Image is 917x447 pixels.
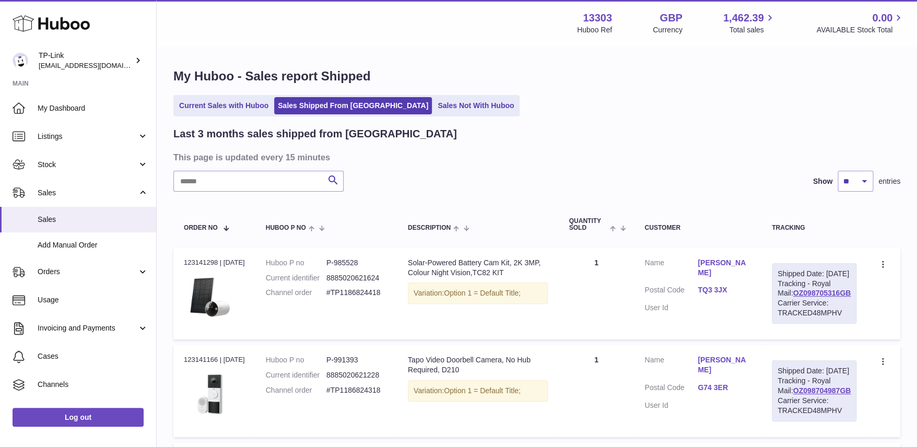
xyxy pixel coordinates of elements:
div: 123141298 | [DATE] [184,258,245,267]
div: Solar-Powered Battery Cam Kit, 2K 3MP, Colour Night Vision,TC82 KIT [408,258,548,278]
div: Tracking - Royal Mail: [772,263,856,324]
dt: Channel order [266,288,326,298]
dd: 8885020621228 [326,370,387,380]
div: Tracking - Royal Mail: [772,360,856,421]
label: Show [813,177,832,186]
dt: Name [644,355,698,378]
dd: #TP1186824318 [326,385,387,395]
span: Orders [38,267,137,277]
span: Option 1 = Default Title; [444,289,521,297]
dd: #TP1186824418 [326,288,387,298]
a: [PERSON_NAME] [698,355,751,375]
dd: 8885020621624 [326,273,387,283]
div: Carrier Service: TRACKED48MPHV [778,298,851,318]
span: [EMAIL_ADDRESS][DOMAIN_NAME] [39,61,154,69]
h2: Last 3 months sales shipped from [GEOGRAPHIC_DATA] [173,127,457,141]
a: Sales Not With Huboo [434,97,518,114]
span: Order No [184,225,218,231]
span: Channels [38,380,148,390]
div: 123141166 | [DATE] [184,355,245,364]
span: Cases [38,351,148,361]
div: Variation: [408,283,548,304]
strong: GBP [660,11,682,25]
td: 1 [558,248,634,339]
a: 0.00 AVAILABLE Stock Total [816,11,904,35]
span: 1,462.39 [723,11,764,25]
dt: Postal Code [644,383,698,395]
a: Sales Shipped From [GEOGRAPHIC_DATA] [274,97,432,114]
div: TP-Link [39,51,133,70]
span: entries [878,177,900,186]
strong: 13303 [583,11,612,25]
span: Description [408,225,451,231]
h3: This page is updated every 15 minutes [173,151,898,163]
div: Tracking [772,225,856,231]
dt: Name [644,258,698,280]
img: gaby.chen@tp-link.com [13,53,28,68]
span: Sales [38,215,148,225]
span: Listings [38,132,137,142]
span: Huboo P no [266,225,306,231]
span: 0.00 [872,11,892,25]
a: Current Sales with Huboo [175,97,272,114]
img: 1-pack_large_20240328085758e.png [184,270,236,323]
td: 1 [558,345,634,437]
div: Variation: [408,380,548,402]
a: [PERSON_NAME] [698,258,751,278]
span: Quantity Sold [569,218,607,231]
a: OZ098705316GB [793,289,851,297]
h1: My Huboo - Sales report Shipped [173,68,900,85]
div: Tapo Video Doorbell Camera, No Hub Required, D210 [408,355,548,375]
dd: P-985528 [326,258,387,268]
dt: Postal Code [644,285,698,298]
a: G74 3ER [698,383,751,393]
dt: User Id [644,303,698,313]
span: Usage [38,295,148,305]
div: Carrier Service: TRACKED48MPHV [778,396,851,416]
dt: Current identifier [266,273,326,283]
a: OZ098704987GB [793,386,851,395]
a: 1,462.39 Total sales [723,11,776,35]
span: Total sales [729,25,775,35]
span: My Dashboard [38,103,148,113]
a: Log out [13,408,144,427]
dt: Current identifier [266,370,326,380]
span: Stock [38,160,137,170]
div: Huboo Ref [577,25,612,35]
dt: Channel order [266,385,326,395]
span: AVAILABLE Stock Total [816,25,904,35]
a: TQ3 3JX [698,285,751,295]
span: Invoicing and Payments [38,323,137,333]
div: Shipped Date: [DATE] [778,366,851,376]
div: Customer [644,225,751,231]
dt: User Id [644,401,698,410]
div: Currency [653,25,683,35]
dt: Huboo P no [266,258,326,268]
dd: P-991393 [326,355,387,365]
dt: Huboo P no [266,355,326,365]
span: Add Manual Order [38,240,148,250]
img: 02_large_20240605225453u.jpg [184,368,236,420]
span: Option 1 = Default Title; [444,386,521,395]
div: Shipped Date: [DATE] [778,269,851,279]
span: Sales [38,188,137,198]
